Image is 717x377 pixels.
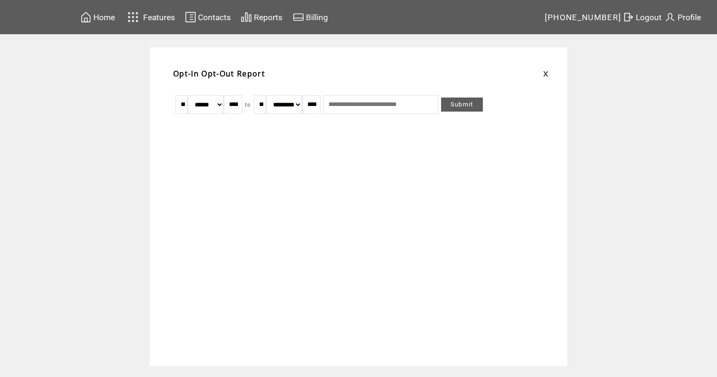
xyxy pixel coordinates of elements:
span: Logout [636,13,662,22]
img: features.svg [125,9,141,25]
a: Submit [441,98,483,112]
a: Home [79,10,116,24]
a: Features [123,8,176,26]
span: Billing [306,13,328,22]
span: [PHONE_NUMBER] [545,13,622,22]
span: Reports [254,13,282,22]
a: Profile [663,10,702,24]
img: profile.svg [664,11,676,23]
img: home.svg [80,11,92,23]
span: Profile [678,13,701,22]
img: chart.svg [241,11,252,23]
a: Billing [291,10,329,24]
a: Reports [239,10,284,24]
span: Home [93,13,115,22]
span: Features [143,13,175,22]
span: to [245,101,251,108]
img: contacts.svg [185,11,196,23]
img: creidtcard.svg [293,11,304,23]
img: exit.svg [623,11,634,23]
a: Contacts [183,10,232,24]
span: Contacts [198,13,231,22]
span: Opt-In Opt-Out Report [173,68,265,79]
a: Logout [621,10,663,24]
